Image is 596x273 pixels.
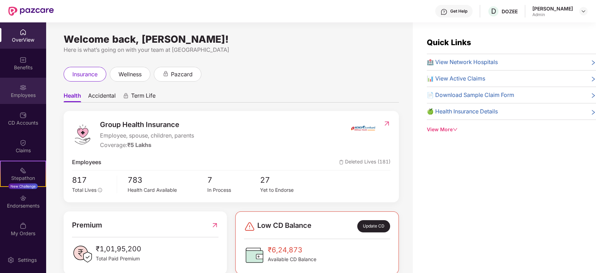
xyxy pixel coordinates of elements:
span: 817 [72,174,112,186]
img: svg+xml;base64,PHN2ZyBpZD0iU2V0dGluZy0yMHgyMCIgeG1sbnM9Imh0dHA6Ly93d3cudzMub3JnLzIwMDAvc3ZnIiB3aW... [7,257,14,264]
img: RedirectIcon [211,220,218,231]
span: right [590,59,596,66]
span: Employees [72,158,101,167]
img: svg+xml;base64,PHN2ZyB4bWxucz0iaHR0cDovL3d3dy53My5vcmcvMjAwMC9zdmciIHdpZHRoPSIyMSIgaGVpZ2h0PSIyMC... [20,167,27,174]
div: In Process [207,186,260,194]
span: Total Lives [72,187,96,193]
img: PaidPremiumIcon [72,244,93,265]
span: ₹1,01,95,200 [96,244,141,254]
span: 🏥 View Network Hospitals [427,58,498,66]
span: Quick Links [427,38,471,47]
span: D [491,7,496,15]
div: Welcome back, [PERSON_NAME]! [64,36,399,42]
span: ₹5 Lakhs [127,141,151,148]
span: right [590,108,596,116]
span: 7 [207,174,260,186]
div: [PERSON_NAME] [532,5,573,12]
div: Admin [532,12,573,17]
img: svg+xml;base64,PHN2ZyBpZD0iRGFuZ2VyLTMyeDMyIiB4bWxucz0iaHR0cDovL3d3dy53My5vcmcvMjAwMC9zdmciIHdpZH... [244,221,255,232]
img: svg+xml;base64,PHN2ZyBpZD0iQ0RfQWNjb3VudHMiIGRhdGEtbmFtZT0iQ0QgQWNjb3VudHMiIHhtbG5zPSJodHRwOi8vd3... [20,112,27,119]
span: Total Paid Premium [96,255,141,262]
img: svg+xml;base64,PHN2ZyBpZD0iQmVuZWZpdHMiIHhtbG5zPSJodHRwOi8vd3d3LnczLm9yZy8yMDAwL3N2ZyIgd2lkdGg9Ij... [20,56,27,63]
img: deleteIcon [339,160,344,164]
img: logo [72,124,93,145]
span: right [590,92,596,99]
div: animation [123,93,129,99]
span: Employee, spouse, children, parents [100,131,194,140]
img: CDBalanceIcon [244,245,265,266]
div: DOZEE [502,8,518,15]
img: New Pazcare Logo [8,7,54,16]
span: 27 [260,174,313,186]
span: info-circle [98,188,102,192]
span: ₹6,24,873 [268,245,316,255]
span: Group Health Insurance [100,119,194,130]
div: Settings [16,257,39,264]
span: wellness [119,70,142,79]
img: insurerIcon [350,119,376,137]
div: animation [163,71,169,77]
span: insurance [72,70,98,79]
div: Get Help [450,8,467,14]
span: down [453,127,458,132]
span: Available CD Balance [268,255,316,263]
span: Premium [72,220,102,231]
div: View More [427,126,596,133]
img: RedirectIcon [383,120,390,127]
div: Update CD [357,220,390,232]
div: Yet to Endorse [260,186,313,194]
span: 783 [128,174,207,186]
span: 📄 Download Sample Claim Form [427,91,514,99]
span: pazcard [171,70,193,79]
div: Here is what’s going on with your team at [GEOGRAPHIC_DATA] [64,45,399,54]
span: 📊 View Active Claims [427,74,485,83]
img: svg+xml;base64,PHN2ZyBpZD0iRW1wbG95ZWVzIiB4bWxucz0iaHR0cDovL3d3dy53My5vcmcvMjAwMC9zdmciIHdpZHRoPS... [20,84,27,91]
div: Coverage: [100,141,194,149]
div: Health Card Available [128,186,207,194]
img: svg+xml;base64,PHN2ZyBpZD0iSGVscC0zMngzMiIgeG1sbnM9Imh0dHA6Ly93d3cudzMub3JnLzIwMDAvc3ZnIiB3aWR0aD... [440,8,447,15]
span: right [590,76,596,83]
span: Accidental [88,92,116,102]
img: svg+xml;base64,PHN2ZyBpZD0iRHJvcGRvd24tMzJ4MzIiIHhtbG5zPSJodHRwOi8vd3d3LnczLm9yZy8yMDAwL3N2ZyIgd2... [581,8,586,14]
img: svg+xml;base64,PHN2ZyBpZD0iQ2xhaW0iIHhtbG5zPSJodHRwOi8vd3d3LnczLm9yZy8yMDAwL3N2ZyIgd2lkdGg9IjIwIi... [20,139,27,146]
span: Deleted Lives (181) [339,158,390,167]
img: svg+xml;base64,PHN2ZyBpZD0iTXlfT3JkZXJzIiBkYXRhLW5hbWU9Ik15IE9yZGVycyIgeG1sbnM9Imh0dHA6Ly93d3cudz... [20,222,27,229]
span: Health [64,92,81,102]
span: 🍏 Health Insurance Details [427,107,498,116]
img: svg+xml;base64,PHN2ZyBpZD0iRW5kb3JzZW1lbnRzIiB4bWxucz0iaHR0cDovL3d3dy53My5vcmcvMjAwMC9zdmciIHdpZH... [20,195,27,202]
div: New Challenge [8,183,38,189]
span: Term Life [131,92,156,102]
img: svg+xml;base64,PHN2ZyBpZD0iSG9tZSIgeG1sbnM9Imh0dHA6Ly93d3cudzMub3JnLzIwMDAvc3ZnIiB3aWR0aD0iMjAiIG... [20,29,27,36]
div: Stepathon [1,175,45,182]
span: Low CD Balance [257,220,311,232]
